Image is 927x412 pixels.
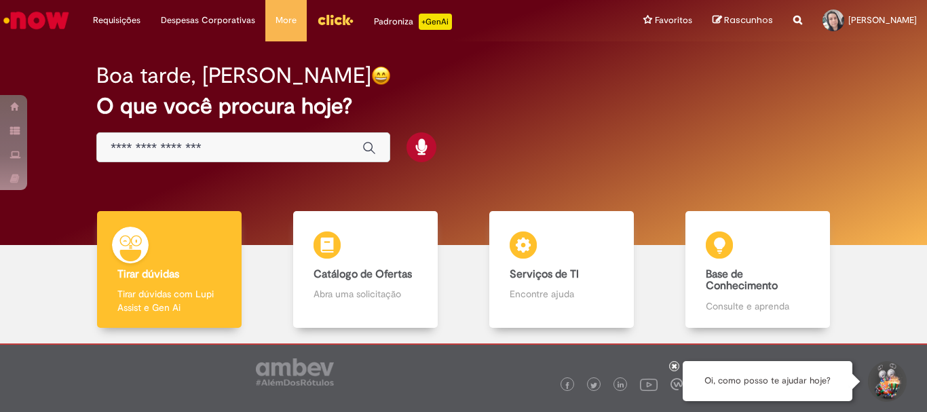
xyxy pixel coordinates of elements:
[510,287,613,301] p: Encontre ajuda
[96,64,371,88] h2: Boa tarde, [PERSON_NAME]
[683,361,852,401] div: Oi, como posso te ajudar hoje?
[618,381,624,390] img: logo_footer_linkedin.png
[564,382,571,389] img: logo_footer_facebook.png
[276,14,297,27] span: More
[510,267,579,281] b: Serviços de TI
[640,375,658,393] img: logo_footer_youtube.png
[317,10,354,30] img: click_logo_yellow_360x200.png
[670,378,683,390] img: logo_footer_workplace.png
[314,267,412,281] b: Catálogo de Ofertas
[419,14,452,30] p: +GenAi
[590,382,597,389] img: logo_footer_twitter.png
[713,14,773,27] a: Rascunhos
[866,361,907,402] button: Iniciar Conversa de Suporte
[117,287,221,314] p: Tirar dúvidas com Lupi Assist e Gen Ai
[463,211,660,329] a: Serviços de TI Encontre ajuda
[267,211,463,329] a: Catálogo de Ofertas Abra uma solicitação
[314,287,417,301] p: Abra uma solicitação
[706,299,809,313] p: Consulte e aprenda
[93,14,140,27] span: Requisições
[724,14,773,26] span: Rascunhos
[96,94,831,118] h2: O que você procura hoje?
[655,14,692,27] span: Favoritos
[706,267,778,293] b: Base de Conhecimento
[848,14,917,26] span: [PERSON_NAME]
[71,211,267,329] a: Tirar dúvidas Tirar dúvidas com Lupi Assist e Gen Ai
[371,66,391,86] img: happy-face.png
[256,358,334,386] img: logo_footer_ambev_rotulo_gray.png
[117,267,179,281] b: Tirar dúvidas
[1,7,71,34] img: ServiceNow
[660,211,856,329] a: Base de Conhecimento Consulte e aprenda
[374,14,452,30] div: Padroniza
[161,14,255,27] span: Despesas Corporativas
